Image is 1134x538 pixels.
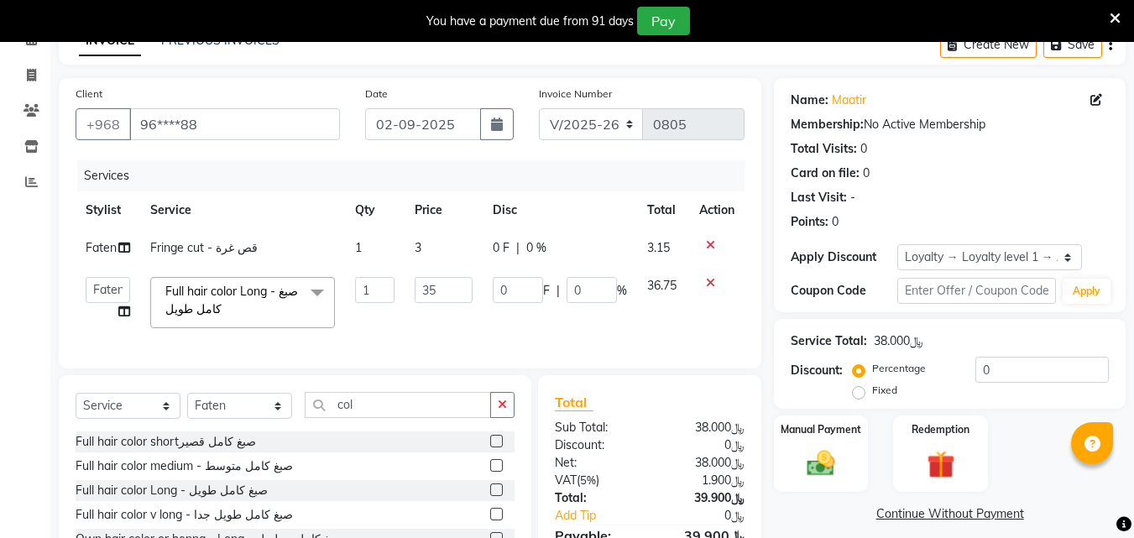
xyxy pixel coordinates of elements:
div: Full hair color v long - صبغ كامل طويل جدا [76,506,293,524]
div: Last Visit: [791,189,847,206]
th: Stylist [76,191,140,229]
div: Sub Total: [542,419,650,436]
div: Services [77,160,757,191]
label: Redemption [912,422,969,437]
th: Qty [345,191,405,229]
div: ﷼0 [650,436,757,454]
div: ﷼38.000 [650,454,757,472]
th: Total [637,191,689,229]
input: Search or Scan [305,392,491,418]
div: You have a payment due from 91 days [426,13,634,30]
a: Maatir [832,91,866,109]
button: Save [1043,32,1102,58]
a: Continue Without Payment [777,505,1122,523]
span: 1 [355,240,362,255]
span: 0 F [493,239,510,257]
span: % [617,282,627,300]
div: Points: [791,213,828,231]
span: 3.15 [647,240,670,255]
span: Faten [86,240,117,255]
span: | [557,282,560,300]
img: _gift.svg [918,447,964,482]
span: VAT [555,473,577,488]
div: Coupon Code [791,282,896,300]
div: Discount: [542,436,650,454]
label: Client [76,86,102,102]
div: Full hair color Long - صبغ كامل طويل [76,482,268,499]
label: Fixed [872,383,897,398]
th: Price [405,191,483,229]
label: Date [365,86,388,102]
span: F [543,282,550,300]
div: Card on file: [791,165,860,182]
span: 3 [415,240,421,255]
label: Manual Payment [781,422,861,437]
label: Percentage [872,361,926,376]
th: Service [140,191,345,229]
button: Apply [1063,279,1110,304]
div: Name: [791,91,828,109]
span: 5% [580,473,596,487]
div: 0 [860,140,867,158]
th: Disc [483,191,637,229]
span: Full hair color Long - صبغ كامل طويل [165,284,298,316]
div: 0 [863,165,870,182]
div: ﷼39.900 [650,489,757,507]
div: Total Visits: [791,140,857,158]
div: Net: [542,454,650,472]
div: ﷼0 [668,507,758,525]
div: Apply Discount [791,248,896,266]
div: - [850,189,855,206]
div: No Active Membership [791,116,1109,133]
div: Total: [542,489,650,507]
label: Invoice Number [539,86,612,102]
div: ﷼38.000 [650,419,757,436]
div: Service Total: [791,332,867,350]
span: 36.75 [647,278,677,293]
a: Add Tip [542,507,667,525]
span: Fringe cut - قص غرة [150,240,258,255]
div: 0 [832,213,839,231]
img: _cash.svg [798,447,844,479]
input: Search by Name/Mobile/Email/Code [129,108,340,140]
span: Total [555,394,593,411]
div: Discount: [791,362,843,379]
div: ﷼38.000 [874,332,923,350]
div: Membership: [791,116,864,133]
span: 0 % [526,239,546,257]
div: Full hair color medium - صبغ كامل متوسط [76,457,293,475]
button: +968 [76,108,131,140]
div: ( ) [542,472,650,489]
input: Enter Offer / Coupon Code [897,278,1056,304]
button: Create New [940,32,1037,58]
button: Pay [637,7,690,35]
span: | [516,239,520,257]
div: ﷼1.900 [650,472,757,489]
th: Action [689,191,745,229]
a: x [222,301,229,316]
div: Full hair color shortصبغ كامل قصير [76,433,256,451]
